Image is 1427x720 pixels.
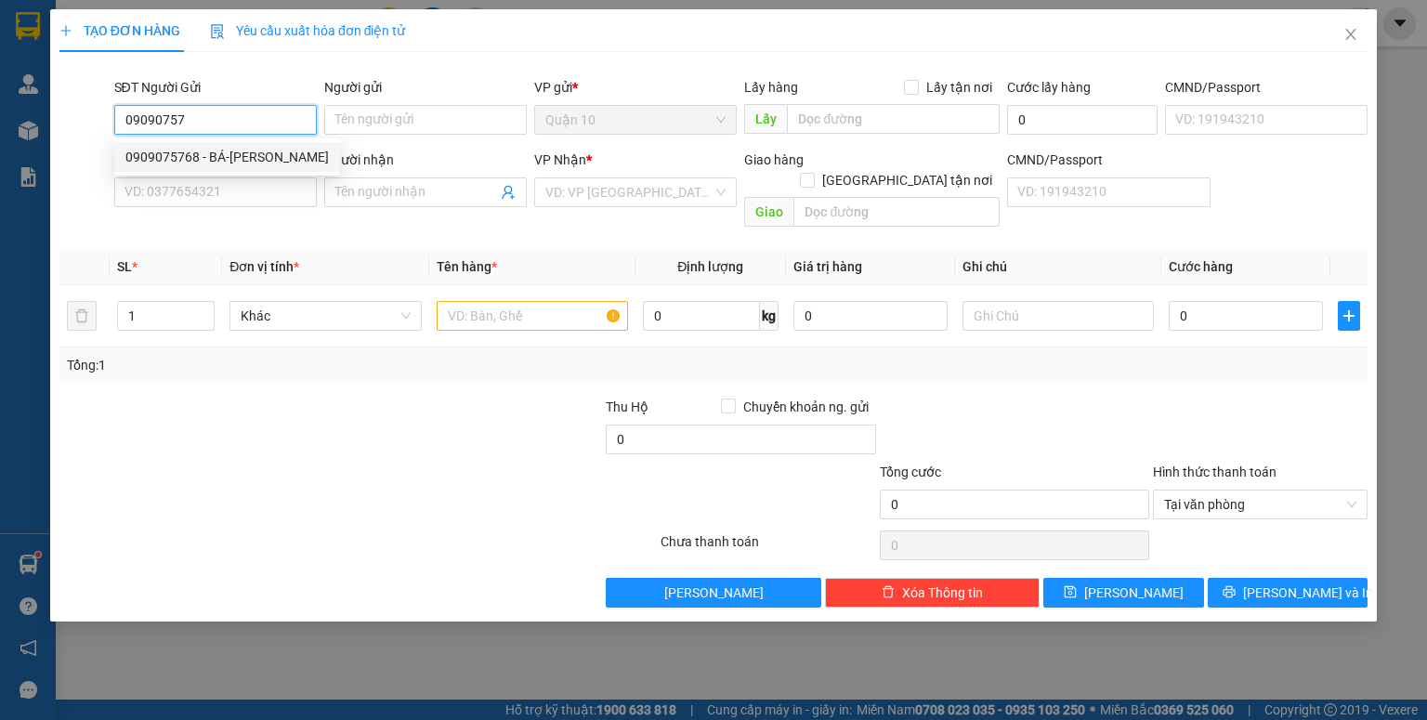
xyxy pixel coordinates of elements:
[1169,259,1233,274] span: Cước hàng
[229,259,299,274] span: Đơn vị tính
[664,583,764,603] span: [PERSON_NAME]
[919,77,1000,98] span: Lấy tận nơi
[1084,583,1184,603] span: [PERSON_NAME]
[1007,150,1210,170] div: CMND/Passport
[114,77,317,98] div: SĐT Người Gửi
[59,24,72,37] span: plus
[760,301,779,331] span: kg
[67,355,552,375] div: Tổng: 1
[1343,27,1358,42] span: close
[744,152,804,167] span: Giao hàng
[324,150,527,170] div: Người nhận
[793,259,862,274] span: Giá trị hàng
[324,77,527,98] div: Người gửi
[534,152,586,167] span: VP Nhận
[736,397,876,417] span: Chuyển khoản ng. gửi
[210,23,406,38] span: Yêu cầu xuất hóa đơn điện tử
[793,301,948,331] input: 0
[1164,491,1356,518] span: Tại văn phòng
[677,259,743,274] span: Định lượng
[1165,77,1368,98] div: CMND/Passport
[1208,578,1368,608] button: printer[PERSON_NAME] và In
[902,583,983,603] span: Xóa Thông tin
[744,80,798,95] span: Lấy hàng
[962,301,1154,331] input: Ghi Chú
[501,185,516,200] span: user-add
[1007,80,1091,95] label: Cước lấy hàng
[1339,308,1359,323] span: plus
[815,170,1000,190] span: [GEOGRAPHIC_DATA] tận nơi
[117,259,132,274] span: SL
[880,465,941,479] span: Tổng cước
[825,578,1040,608] button: deleteXóa Thông tin
[1325,9,1377,61] button: Close
[744,197,793,227] span: Giao
[1243,583,1373,603] span: [PERSON_NAME] và In
[1043,578,1204,608] button: save[PERSON_NAME]
[955,249,1161,285] th: Ghi chú
[437,301,628,331] input: VD: Bàn, Ghế
[67,301,97,331] button: delete
[1153,465,1276,479] label: Hình thức thanh toán
[1007,105,1158,135] input: Cước lấy hàng
[606,578,820,608] button: [PERSON_NAME]
[114,142,340,172] div: 0909075768 - BÁ-TRƯƠNG NHỰT HÀO
[534,77,737,98] div: VP gửi
[1223,585,1236,600] span: printer
[882,585,895,600] span: delete
[1064,585,1077,600] span: save
[545,106,726,134] span: Quận 10
[1338,301,1360,331] button: plus
[659,531,877,564] div: Chưa thanh toán
[210,24,225,39] img: icon
[241,302,410,330] span: Khác
[437,259,497,274] span: Tên hàng
[787,104,1000,134] input: Dọc đường
[744,104,787,134] span: Lấy
[793,197,1000,227] input: Dọc đường
[606,399,648,414] span: Thu Hộ
[59,23,180,38] span: TẠO ĐƠN HÀNG
[125,147,329,167] div: 0909075768 - BÁ-[PERSON_NAME]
